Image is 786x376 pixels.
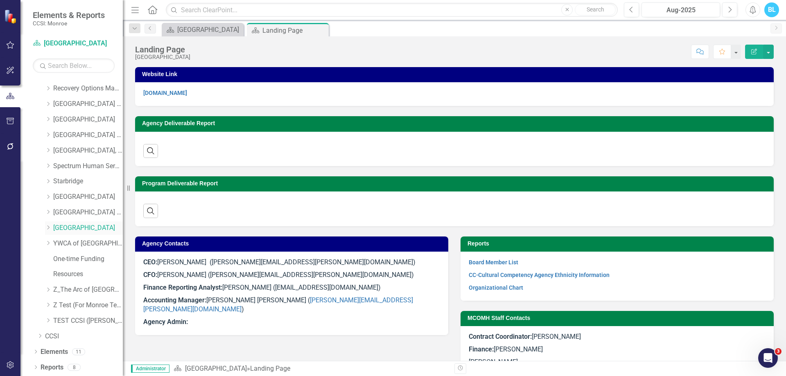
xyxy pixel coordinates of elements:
input: Search Below... [33,59,115,73]
img: ClearPoint Strategy [4,9,18,23]
p: [PERSON_NAME] ([PERSON_NAME][EMAIL_ADDRESS][PERSON_NAME][DOMAIN_NAME]) [143,258,440,269]
button: Search [575,4,616,16]
h3: Reports [468,241,770,247]
a: [GEOGRAPHIC_DATA] [164,25,242,35]
h3: Agency Deliverable Report [142,120,770,126]
a: Recovery Options Made Easy [53,84,123,93]
span: 3 [775,348,781,355]
a: Starbridge [53,177,123,186]
a: Spectrum Human Services, Inc. [53,162,123,171]
p: [PERSON_NAME] [469,343,766,356]
a: Resources [53,270,123,279]
button: Aug-2025 [641,2,720,17]
a: [GEOGRAPHIC_DATA] (RRH) [53,99,123,109]
button: BL [764,2,779,17]
small: CCSI: Monroe [33,20,105,27]
a: Reports [41,363,63,372]
div: Landing Page [250,365,290,372]
span: Administrator [131,365,169,373]
a: CCSI [45,332,123,341]
p: [PERSON_NAME] ([EMAIL_ADDRESS][DOMAIN_NAME]) [143,281,440,294]
strong: Finance: [469,345,494,353]
strong: Finance Reporting Analyst: [143,284,222,291]
a: [GEOGRAPHIC_DATA], Inc. [53,146,123,155]
div: [GEOGRAPHIC_DATA] [177,25,242,35]
a: [GEOGRAPHIC_DATA] [53,192,123,202]
h3: MCOMH Staff Contacts [468,315,770,321]
a: [GEOGRAPHIC_DATA] [53,223,123,233]
a: Z_The Arc of [GEOGRAPHIC_DATA] [53,285,123,295]
h3: Agency Contacts [142,241,444,247]
a: [GEOGRAPHIC_DATA] (RRH) [53,208,123,217]
a: One-time Funding [53,254,123,264]
input: Search ClearPoint... [166,3,618,17]
a: Elements [41,347,68,357]
h3: Website Link [142,71,770,77]
p: [PERSON_NAME] [469,356,766,369]
a: Board Member List [469,259,518,266]
span: Search [587,6,604,13]
a: Organizational Chart [469,284,523,291]
strong: Contract Coordinator: [469,333,532,340]
div: Landing Page [135,45,190,54]
div: 11 [72,348,85,355]
strong: Accounting Manager: [143,296,206,304]
div: Landing Page [262,25,327,36]
a: [GEOGRAPHIC_DATA] [185,365,247,372]
div: [GEOGRAPHIC_DATA] [135,54,190,60]
span: [PERSON_NAME] [469,333,581,340]
div: » [174,364,448,374]
strong: CFO: [143,271,157,279]
span: Elements & Reports [33,10,105,20]
a: [GEOGRAPHIC_DATA] (RRH) [53,131,123,140]
h3: Program Deliverable Report [142,180,770,187]
p: [PERSON_NAME] [PERSON_NAME] ( ) [143,294,440,316]
p: [PERSON_NAME] ([PERSON_NAME][EMAIL_ADDRESS][PERSON_NAME][DOMAIN_NAME]) [143,269,440,281]
a: [DOMAIN_NAME] [143,90,187,96]
a: [GEOGRAPHIC_DATA] [53,115,123,124]
iframe: Intercom live chat [758,348,778,368]
strong: Agency Admin: [143,318,188,326]
a: [GEOGRAPHIC_DATA] [33,39,115,48]
a: CC-Cultural Competency Agency Ethnicity Information [469,272,610,278]
a: TEST CCSI ([PERSON_NAME]) - [DEMOGRAPHIC_DATA] Family Center [53,316,123,326]
div: Aug-2025 [644,5,717,15]
strong: CEO: [143,258,157,266]
a: Z Test (For Monroe Testing) [53,301,123,310]
div: 8 [68,364,81,371]
a: YWCA of [GEOGRAPHIC_DATA] and [GEOGRAPHIC_DATA] [53,239,123,248]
